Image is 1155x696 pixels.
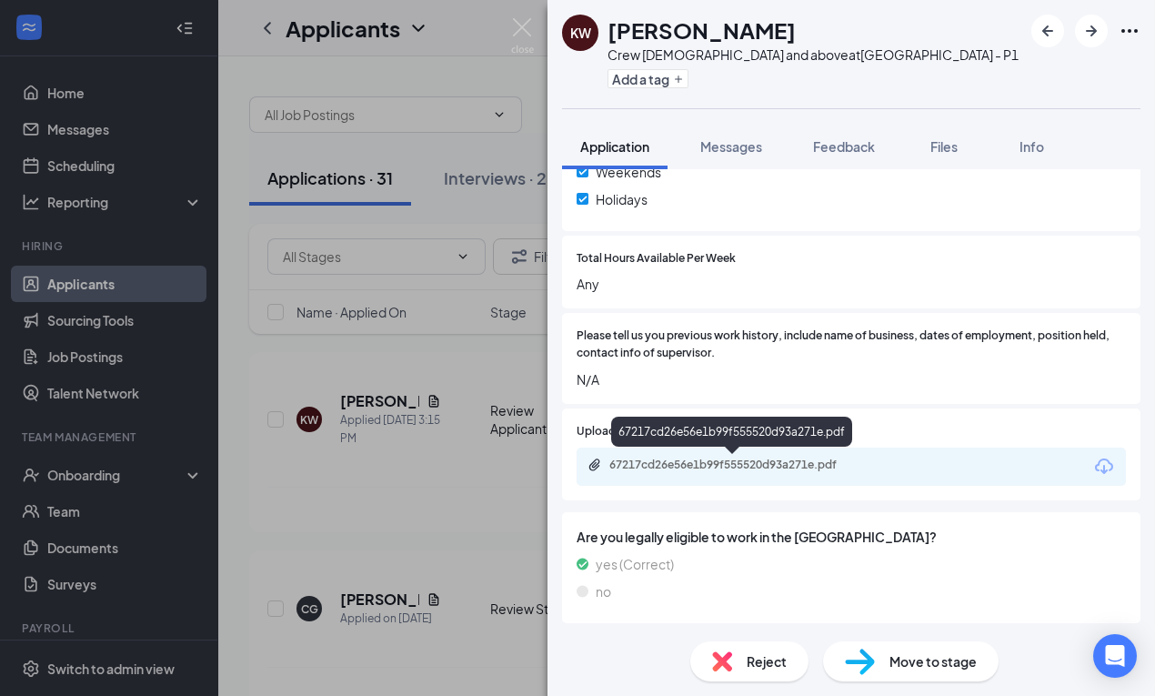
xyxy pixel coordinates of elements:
svg: ArrowRight [1080,20,1102,42]
span: yes (Correct) [596,554,674,574]
span: Upload Resume [577,423,659,440]
button: ArrowLeftNew [1031,15,1064,47]
span: Messages [700,138,762,155]
span: Holidays [596,189,648,209]
div: 67217cd26e56e1b99f555520d93a271e.pdf [609,458,864,472]
span: Move to stage [889,651,977,671]
button: ArrowRight [1075,15,1108,47]
span: Info [1019,138,1044,155]
span: Files [930,138,958,155]
svg: Plus [673,74,684,85]
span: Feedback [813,138,875,155]
span: Please tell us you previous work history, include name of business, dates of employment, position... [577,328,1126,362]
a: Paperclip67217cd26e56e1b99f555520d93a271e.pdf [588,458,882,475]
svg: Download [1093,456,1115,478]
span: Are you legally eligible to work in the [GEOGRAPHIC_DATA]? [577,527,1126,547]
button: PlusAdd a tag [608,69,688,88]
div: 67217cd26e56e1b99f555520d93a271e.pdf [611,417,852,447]
span: no [596,581,611,601]
span: Total Hours Available Per Week [577,250,736,267]
span: Application [580,138,649,155]
span: Weekends [596,162,661,182]
svg: Ellipses [1119,20,1140,42]
div: Open Intercom Messenger [1093,634,1137,678]
div: Crew [DEMOGRAPHIC_DATA] and above at [GEOGRAPHIC_DATA] - P1 [608,45,1019,64]
h1: [PERSON_NAME] [608,15,796,45]
svg: ArrowLeftNew [1037,20,1059,42]
span: N/A [577,369,1126,389]
svg: Paperclip [588,458,602,472]
div: KW [570,24,591,42]
span: Any [577,274,1126,294]
span: Reject [747,651,787,671]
